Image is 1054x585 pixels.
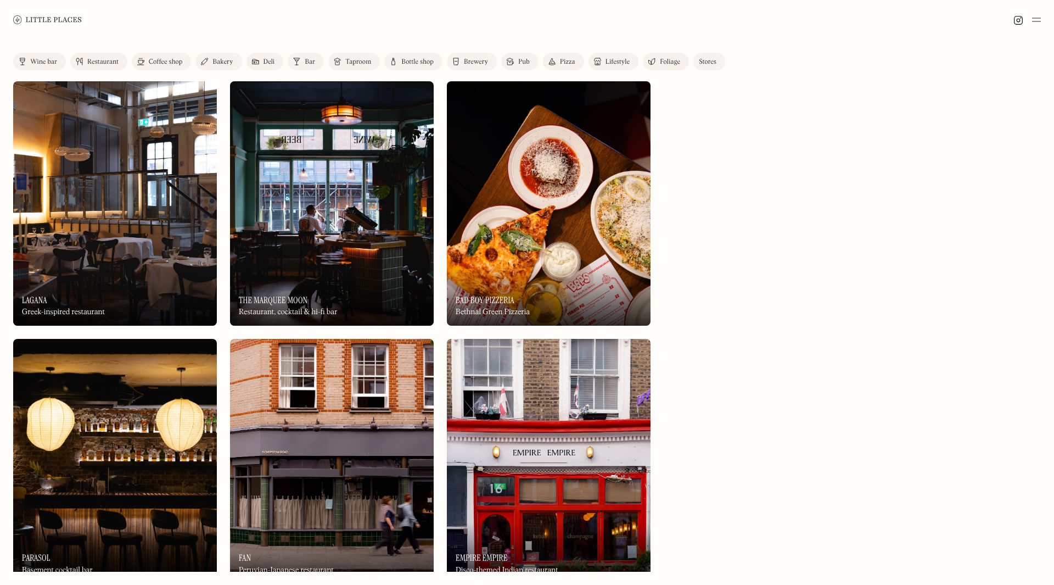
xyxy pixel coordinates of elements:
div: Restaurant [87,59,119,65]
div: Peruvian-Japanese restaurant [239,566,334,575]
img: Lagana [13,81,217,326]
div: Greek-inspired restaurant [22,308,105,317]
a: Deli [246,53,284,70]
a: Bottle shop [384,53,442,70]
div: Basement cocktail bar [22,566,93,575]
a: LaganaLaganaLaganaGreek-inspired restaurant [13,81,217,326]
a: Restaurant [70,53,127,70]
a: FanFanFanPeruvian-Japanese restaurant [230,339,434,583]
div: Bethnal Green Pizzeria [456,308,530,317]
a: Stores [693,53,725,70]
h3: The Marquee Moon [239,295,307,305]
img: Bad Boy Pizzeria [447,81,651,326]
a: Bakery [195,53,242,70]
a: Lifestyle [588,53,638,70]
div: Bottle shop [401,59,434,65]
div: Restaurant, cocktail & hi-fi bar [239,308,338,317]
div: Coffee shop [149,59,182,65]
div: Stores [699,59,716,65]
a: Bad Boy PizzeriaBad Boy PizzeriaBad Boy PizzeriaBethnal Green Pizzeria [447,81,651,326]
a: Empire EmpireEmpire EmpireEmpire EmpireDisco-themed Indian restaurant [447,339,651,583]
h3: Fan [239,553,251,563]
a: ParasolParasolParasolBasement cocktail bar [13,339,217,583]
img: Fan [230,339,434,583]
a: Taproom [328,53,380,70]
div: Pizza [560,59,575,65]
h3: Parasol [22,553,51,563]
img: Parasol [13,339,217,583]
a: Coffee shop [132,53,191,70]
h3: Empire Empire [456,553,507,563]
img: The Marquee Moon [230,81,434,326]
div: Disco-themed Indian restaurant [456,566,558,575]
div: Bar [305,59,315,65]
a: Wine bar [13,53,66,70]
a: The Marquee MoonThe Marquee MoonThe Marquee MoonRestaurant, cocktail & hi-fi bar [230,81,434,326]
a: Bar [288,53,324,70]
div: Brewery [464,59,488,65]
a: Foliage [643,53,689,70]
a: Pub [501,53,539,70]
div: Deli [263,59,275,65]
img: Empire Empire [447,339,651,583]
div: Foliage [660,59,680,65]
div: Taproom [345,59,371,65]
div: Bakery [212,59,233,65]
a: Brewery [447,53,497,70]
div: Lifestyle [606,59,630,65]
div: Pub [518,59,530,65]
a: Pizza [543,53,584,70]
div: Wine bar [30,59,57,65]
h3: Lagana [22,295,47,305]
h3: Bad Boy Pizzeria [456,295,514,305]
